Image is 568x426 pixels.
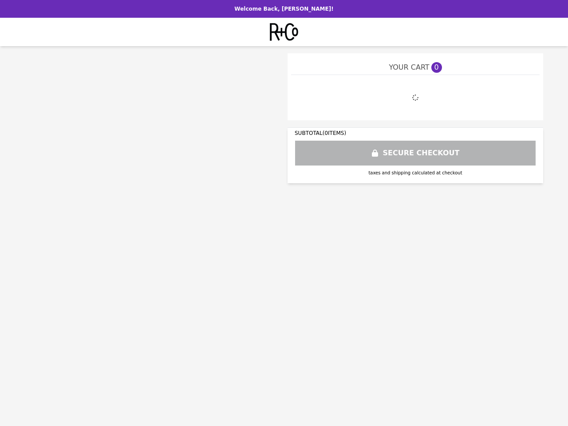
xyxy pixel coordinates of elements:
[295,130,323,136] span: SUBTOTAL
[431,62,442,73] span: 0
[323,130,346,136] span: ( 0 ITEMS)
[5,5,563,12] p: Welcome Back, [PERSON_NAME]!
[389,62,429,73] span: YOUR CART
[270,23,298,41] img: Brand Logo
[295,170,536,176] div: taxes and shipping calculated at checkout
